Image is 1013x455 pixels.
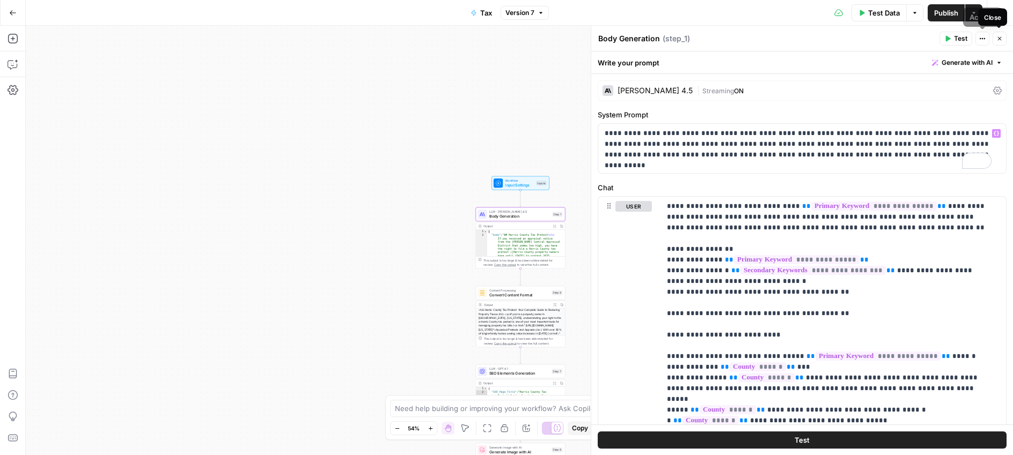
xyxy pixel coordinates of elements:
[489,445,549,450] span: Generate Image with AI
[476,230,487,233] div: 1
[702,87,734,95] span: Streaming
[501,6,549,20] button: Version 7
[598,431,1007,449] button: Test
[928,4,965,21] button: Publish
[408,424,420,432] span: 54%
[552,447,562,452] div: Step 6
[519,268,521,285] g: Edge from step_1 to step_8
[483,337,563,346] div: This output is too large & has been abbreviated for review. to view the full content.
[591,51,1013,73] div: Write your prompt
[489,288,549,293] span: Content Processing
[934,8,958,18] span: Publish
[734,87,744,95] span: ON
[868,8,900,18] span: Test Data
[928,56,1007,70] button: Generate with AI
[505,182,533,188] span: Input Settings
[851,4,906,21] button: Test Data
[663,33,690,44] span: ( step_1 )
[572,423,588,433] span: Copy
[552,212,562,217] div: Step 1
[489,213,550,219] span: Body Generation
[489,449,549,455] span: Generate Image with AI
[598,182,1007,193] label: Chat
[598,109,1007,120] label: System Prompt
[615,201,652,212] button: user
[489,292,549,298] span: Convert Content Format
[494,341,516,345] span: Copy the output
[489,370,549,376] span: SEO Elements Generation
[697,85,702,95] span: |
[476,207,566,268] div: LLM · [PERSON_NAME] 4.5Body GenerationStep 1Output{ "body":"## Harris County Tax Protest\n\n If y...
[519,347,521,364] g: Edge from step_8 to step_7
[939,32,972,46] button: Test
[484,230,487,233] span: Toggle code folding, rows 1 through 3
[494,263,516,266] span: Copy the output
[954,34,967,43] span: Test
[598,33,660,44] textarea: Body Generation
[942,58,993,68] span: Generate with AI
[536,181,547,186] div: Inputs
[795,435,810,445] span: Test
[489,367,549,371] span: LLM · GPT-4.1
[505,8,534,18] span: Version 7
[519,190,521,207] g: Edge from start to step_1
[618,87,693,94] div: [PERSON_NAME] 4.5
[519,426,521,442] g: Edge from step_7 to step_6
[480,8,492,18] span: Tax
[464,4,498,21] button: Tax
[484,387,487,390] span: Toggle code folding, rows 1 through 6
[476,390,487,400] div: 2
[552,290,562,295] div: Step 8
[476,286,566,347] div: Content ProcessingConvert Content FormatStep 8Output<h2>Harris County Tax Protest: Your Complete ...
[483,224,549,229] div: Output
[483,258,563,267] div: This output is too large & has been abbreviated for review. to view the full content.
[483,302,549,307] div: Output
[483,381,549,386] div: Output
[552,369,562,374] div: Step 7
[476,387,487,390] div: 1
[598,124,1006,173] div: To enrich screen reader interactions, please activate Accessibility in Grammarly extension settings
[984,12,1001,22] div: Close
[476,176,566,190] div: WorkflowInput SettingsInputs
[480,290,486,296] img: o3r9yhbrn24ooq0tey3lueqptmfj
[489,210,550,214] span: LLM · [PERSON_NAME] 4.5
[476,364,566,426] div: LLM · GPT-4.1SEO Elements GenerationStep 7Output{ "SEO_Page_Title":"Harris County Tax Protest Gui...
[505,178,533,183] span: Workflow
[568,421,592,435] button: Copy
